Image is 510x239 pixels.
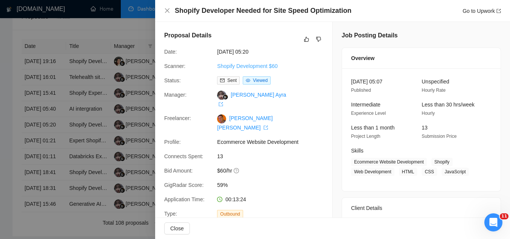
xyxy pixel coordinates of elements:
[164,153,203,159] span: Connects Spent:
[164,222,190,234] button: Close
[220,78,225,83] span: mail
[422,102,475,108] span: Less than 30 hrs/week
[175,6,351,15] h4: Shopify Developer Needed for Site Speed Optimization
[304,36,309,42] span: like
[164,182,203,188] span: GigRadar Score:
[302,35,311,44] button: like
[225,196,246,202] span: 00:13:24
[422,125,428,131] span: 13
[217,138,330,146] span: Ecommerce Website Development
[217,152,330,160] span: 13
[351,111,386,116] span: Experience Level
[422,168,437,176] span: CSS
[351,158,427,166] span: Ecommerce Website Development
[217,197,222,202] span: clock-circle
[263,125,268,130] span: export
[342,31,398,40] h5: Job Posting Details
[422,88,445,93] span: Hourly Rate
[351,168,394,176] span: Web Development
[351,198,492,218] div: Client Details
[217,210,243,218] span: Outbound
[170,224,184,233] span: Close
[164,8,170,14] button: Close
[217,63,277,69] a: Shopify Development $60
[422,79,449,85] span: Unspecified
[164,115,191,121] span: Freelancer:
[351,54,374,62] span: Overview
[164,49,177,55] span: Date:
[500,213,508,219] span: 11
[217,181,330,189] span: 59%
[351,148,364,154] span: Skills
[164,92,186,98] span: Manager:
[219,102,223,106] span: export
[234,168,240,174] span: question-circle
[422,111,435,116] span: Hourly
[314,35,323,44] button: dislike
[351,79,382,85] span: [DATE] 05:07
[227,78,237,83] span: Sent
[351,102,381,108] span: Intermediate
[253,78,268,83] span: Viewed
[422,134,457,139] span: Submission Price
[164,196,205,202] span: Application Time:
[431,158,453,166] span: Shopify
[462,8,501,14] a: Go to Upworkexport
[217,48,330,56] span: [DATE] 05:20
[351,134,380,139] span: Project Length
[217,92,286,107] a: [PERSON_NAME] Ayra export
[217,114,226,123] img: c1WWgwmaGevJdZ-l_Vf-CmXdbmQwVpuCq4Thkz8toRvCgf_hjs15DDqs-87B3E-w26
[164,168,193,174] span: Bid Amount:
[164,8,170,14] span: close
[164,31,211,40] h5: Proposal Details
[351,88,371,93] span: Published
[351,125,394,131] span: Less than 1 month
[164,139,181,145] span: Profile:
[217,167,330,175] span: $60/hr
[164,63,185,69] span: Scanner:
[164,77,181,83] span: Status:
[217,115,273,130] a: [PERSON_NAME] [PERSON_NAME] export
[442,168,469,176] span: JavaScript
[496,9,501,13] span: export
[484,213,502,231] iframe: Intercom live chat
[164,211,177,217] span: Type:
[223,94,228,100] img: gigradar-bm.png
[399,168,418,176] span: HTML
[246,78,250,83] span: eye
[316,36,321,42] span: dislike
